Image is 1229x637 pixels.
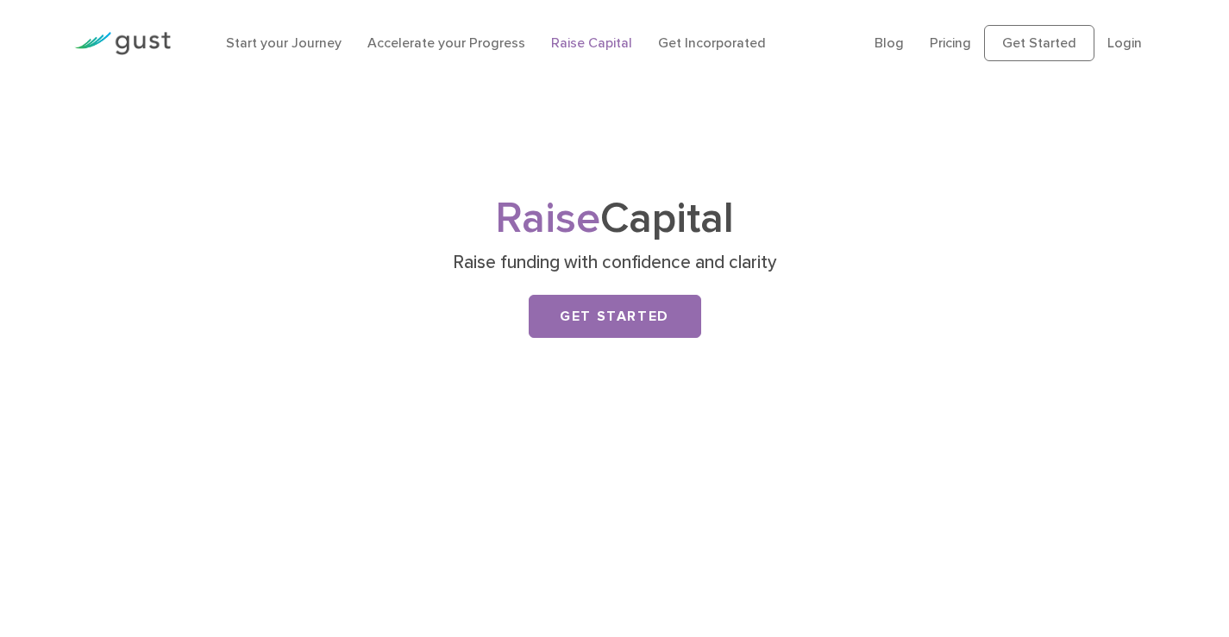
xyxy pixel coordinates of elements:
[74,32,171,55] img: Gust Logo
[984,25,1094,61] a: Get Started
[226,34,342,51] a: Start your Journey
[930,34,971,51] a: Pricing
[658,34,766,51] a: Get Incorporated
[495,193,600,244] span: Raise
[551,34,632,51] a: Raise Capital
[529,295,701,338] a: Get Started
[1107,34,1142,51] a: Login
[875,34,904,51] a: Blog
[274,199,956,239] h1: Capital
[280,251,949,275] p: Raise funding with confidence and clarity
[367,34,525,51] a: Accelerate your Progress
